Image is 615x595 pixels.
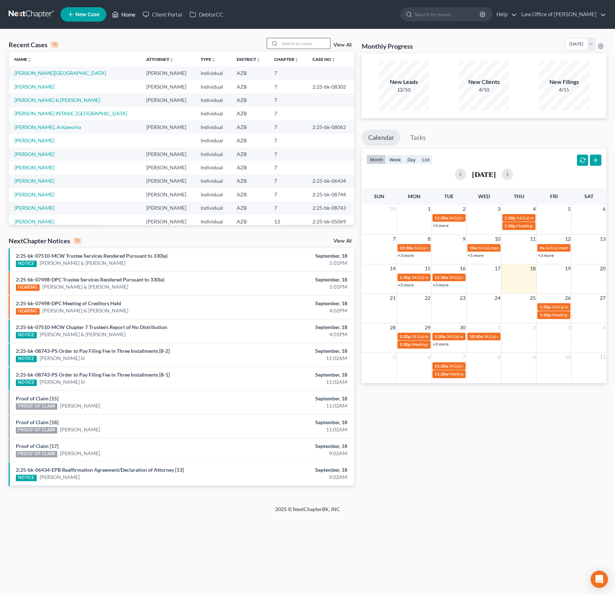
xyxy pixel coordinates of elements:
td: 7 [268,107,307,120]
span: 1:30p [400,334,411,339]
td: [PERSON_NAME] [141,188,195,201]
div: New Clients [459,78,509,86]
div: September, 18 [241,324,347,331]
td: 2:25-bk-08743 [307,201,355,215]
a: [PERSON_NAME] & [PERSON_NAME] [40,331,125,338]
td: [PERSON_NAME] [141,80,195,93]
span: 1:30p [539,304,551,310]
i: unfold_more [169,58,174,62]
span: 20 [599,264,606,273]
div: 5:01PM [241,283,347,290]
a: Tasks [404,130,432,146]
span: 341(a) meeting for [PERSON_NAME] [414,245,483,250]
div: September, 18 [241,395,347,402]
td: 7 [268,66,307,80]
div: 11:02AM [241,402,347,409]
h3: Monthly Progress [361,42,413,50]
div: 9:02AM [241,450,347,457]
div: 4:01PM [241,331,347,338]
input: Search by name... [280,38,330,49]
a: [PERSON_NAME] [60,426,100,433]
div: 11:02AM [241,426,347,433]
a: [PERSON_NAME] INTAKE, [GEOGRAPHIC_DATA] [14,110,127,116]
span: 14 [389,264,396,273]
span: Tue [444,193,454,199]
td: Individual [195,147,231,161]
div: 4:02PM [241,307,347,314]
div: 15 [50,41,59,48]
button: month [366,155,386,164]
span: 7 [462,353,466,361]
td: Individual [195,80,231,93]
td: 7 [268,161,307,174]
span: 9 [462,235,466,243]
a: +3 more [433,341,449,347]
td: AZB [231,161,268,174]
td: AZB [231,134,268,147]
a: [PERSON_NAME] [14,151,54,157]
a: [PERSON_NAME] [60,402,100,409]
span: 6 [602,205,606,213]
td: AZB [231,201,268,215]
td: AZB [231,147,268,161]
td: [PERSON_NAME] [141,215,195,228]
a: +3 more [398,253,414,258]
i: unfold_more [256,58,260,62]
span: 29 [424,323,431,332]
a: Proof of Claim [18] [16,419,58,425]
a: Chapterunfold_more [274,57,299,62]
span: 341(a) meeting for [PERSON_NAME] [483,334,553,339]
a: [PERSON_NAME] [14,218,54,225]
div: NOTICE [16,475,37,481]
span: 15 [424,264,431,273]
td: [PERSON_NAME] [141,201,195,215]
td: AZB [231,174,268,188]
a: [PERSON_NAME] & [PERSON_NAME] [40,259,125,267]
span: 1:30p [504,223,516,228]
i: unfold_more [331,58,335,62]
span: Meeting of Creditors for [PERSON_NAME] [PERSON_NAME] [411,342,526,347]
td: 7 [268,120,307,134]
span: 7 [392,235,396,243]
span: 11:30a [434,215,448,221]
div: 11:02AM [241,378,347,386]
span: 16 [459,264,466,273]
td: [PERSON_NAME] [141,147,195,161]
a: [PERSON_NAME], Antawonia [14,124,81,130]
div: HEARING [16,308,40,315]
i: unfold_more [27,58,32,62]
span: 23 [459,294,466,302]
span: 31 [389,205,396,213]
div: New Leads [379,78,429,86]
a: 2:25-bk-07510-MCW Chapter 7 Trustee's Report of No Distribution [16,324,167,330]
span: Wed [478,193,490,199]
span: 8 [497,353,501,361]
a: 2:25-bk-07498-DPC Meeting of Creditors Held [16,300,121,306]
a: 2:25-bk-06434-EPB Reaffirmation Agreement/Declaration of Attorney [13] [16,467,184,473]
td: AZB [231,107,268,120]
td: Individual [195,93,231,107]
td: Individual [195,66,231,80]
div: NOTICE [16,379,37,386]
span: 8 [427,235,431,243]
span: 10 [564,353,571,361]
span: 2 [532,323,536,332]
td: Individual [195,188,231,201]
a: +5 more [398,282,414,288]
span: 19 [564,264,571,273]
div: 4/10 [459,86,509,93]
a: Proof of Claim [15] [16,395,58,401]
span: 1:30p [539,312,551,318]
span: 27 [599,294,606,302]
button: day [404,155,419,164]
span: 11:30a [434,275,448,280]
a: +3 more [538,253,553,258]
div: September, 18 [241,371,347,378]
td: [PERSON_NAME] [141,66,195,80]
div: September, 18 [241,300,347,307]
td: 7 [268,174,307,188]
span: 24 [494,294,501,302]
a: [PERSON_NAME] [14,137,54,143]
a: Client Portal [139,8,186,21]
td: AZB [231,66,268,80]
